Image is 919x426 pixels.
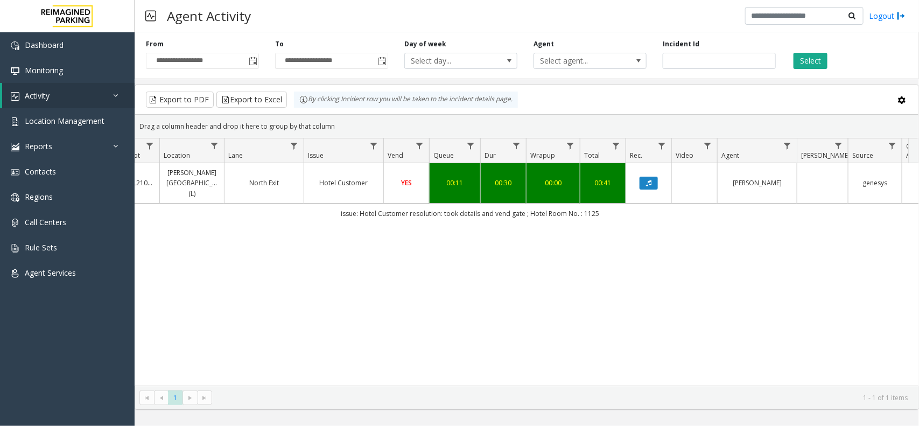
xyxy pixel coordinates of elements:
[25,192,53,202] span: Regions
[11,269,19,278] img: 'icon'
[164,151,190,160] span: Location
[11,143,19,151] img: 'icon'
[25,40,64,50] span: Dashboard
[166,167,218,199] a: [PERSON_NAME][GEOGRAPHIC_DATA] (L)
[11,41,19,50] img: 'icon'
[794,53,827,69] button: Select
[563,138,578,153] a: Wrapup Filter Menu
[405,53,494,68] span: Select day...
[2,83,135,108] a: Activity
[831,138,846,153] a: Parker Filter Menu
[275,39,284,49] label: To
[168,390,183,405] span: Page 1
[388,151,403,160] span: Vend
[146,39,164,49] label: From
[376,53,388,68] span: Toggle popup
[509,138,524,153] a: Dur Filter Menu
[780,138,795,153] a: Agent Filter Menu
[433,151,454,160] span: Queue
[700,138,715,153] a: Video Filter Menu
[25,268,76,278] span: Agent Services
[485,151,496,160] span: Dur
[487,178,520,188] a: 00:30
[412,138,427,153] a: Vend Filter Menu
[390,178,423,188] a: YES
[25,166,56,177] span: Contacts
[308,151,324,160] span: Issue
[721,151,739,160] span: Agent
[311,178,377,188] a: Hotel Customer
[25,242,57,253] span: Rule Sets
[530,151,555,160] span: Wrapup
[11,219,19,227] img: 'icon'
[11,117,19,126] img: 'icon'
[11,92,19,101] img: 'icon'
[294,92,518,108] div: By clicking Incident row you will be taken to the incident details page.
[852,151,873,160] span: Source
[724,178,790,188] a: [PERSON_NAME]
[464,138,478,153] a: Queue Filter Menu
[162,3,256,29] h3: Agent Activity
[11,244,19,253] img: 'icon'
[145,3,156,29] img: pageIcon
[663,39,699,49] label: Incident Id
[247,53,258,68] span: Toggle popup
[869,10,906,22] a: Logout
[231,178,297,188] a: North Exit
[609,138,623,153] a: Total Filter Menu
[404,39,446,49] label: Day of week
[401,178,412,187] span: YES
[897,10,906,22] img: logout
[801,151,850,160] span: [PERSON_NAME]
[655,138,669,153] a: Rec. Filter Menu
[630,151,642,160] span: Rec.
[855,178,895,188] a: genesys
[534,53,623,68] span: Select agent...
[587,178,619,188] a: 00:41
[135,117,918,136] div: Drag a column header and drop it here to group by that column
[228,151,243,160] span: Lane
[287,138,301,153] a: Lane Filter Menu
[11,67,19,75] img: 'icon'
[299,95,308,104] img: infoIcon.svg
[367,138,381,153] a: Issue Filter Menu
[143,138,157,153] a: Lot Filter Menu
[676,151,693,160] span: Video
[207,138,222,153] a: Location Filter Menu
[133,178,153,188] a: L21078900
[25,141,52,151] span: Reports
[130,151,140,160] span: Lot
[584,151,600,160] span: Total
[25,116,104,126] span: Location Management
[219,393,908,402] kendo-pager-info: 1 - 1 of 1 items
[135,138,918,386] div: Data table
[11,168,19,177] img: 'icon'
[25,65,63,75] span: Monitoring
[534,39,554,49] label: Agent
[436,178,474,188] a: 00:11
[885,138,900,153] a: Source Filter Menu
[25,217,66,227] span: Call Centers
[146,92,214,108] button: Export to PDF
[25,90,50,101] span: Activity
[533,178,573,188] a: 00:00
[11,193,19,202] img: 'icon'
[216,92,287,108] button: Export to Excel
